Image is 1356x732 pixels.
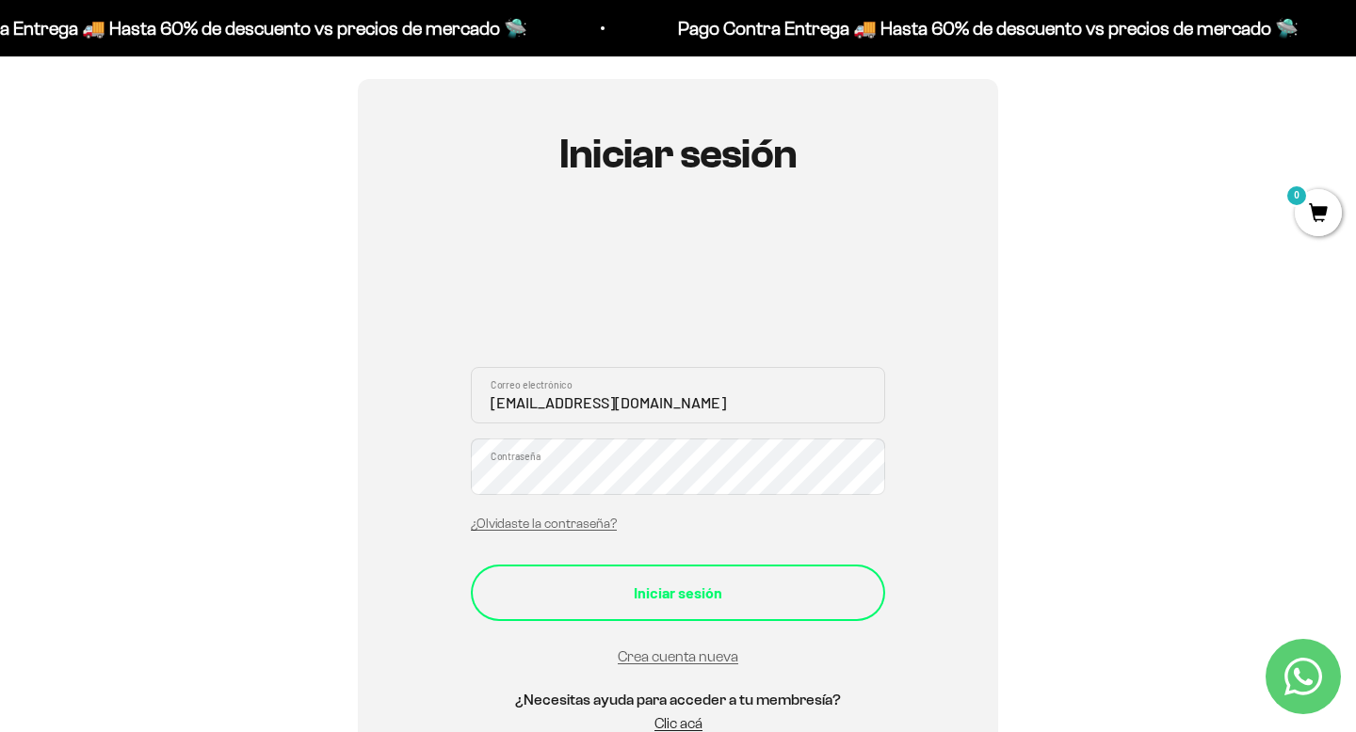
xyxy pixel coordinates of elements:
a: ¿Olvidaste la contraseña? [471,517,617,531]
a: Clic acá [654,715,702,731]
h1: Iniciar sesión [471,132,885,177]
p: Pago Contra Entrega 🚚 Hasta 60% de descuento vs precios de mercado 🛸 [490,13,1110,43]
h5: ¿Necesitas ayuda para acceder a tu membresía? [471,688,885,712]
a: Crea cuenta nueva [618,648,738,664]
mark: 0 [1285,184,1308,207]
a: 0 [1295,204,1342,225]
div: Iniciar sesión [508,581,847,605]
iframe: Social Login Buttons [471,232,885,344]
button: Iniciar sesión [471,565,885,621]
